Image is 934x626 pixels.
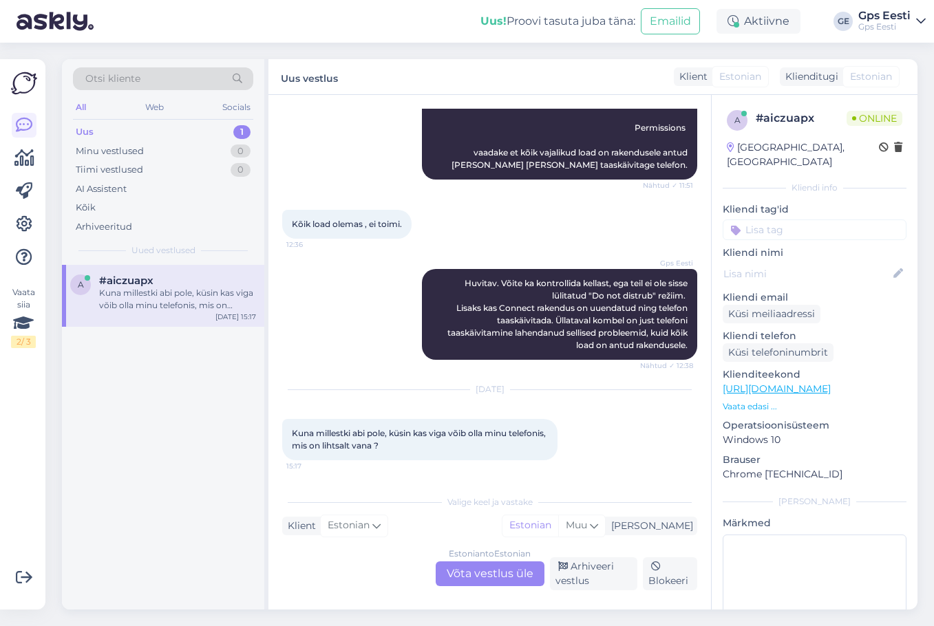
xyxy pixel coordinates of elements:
[131,244,195,257] span: Uued vestlused
[328,518,370,533] span: Estonian
[717,9,800,34] div: Aktiivne
[850,69,892,84] span: Estonian
[641,8,700,34] button: Emailid
[76,163,143,177] div: Tiimi vestlused
[723,418,906,433] p: Operatsioonisüsteem
[723,467,906,482] p: Chrome [TECHNICAL_ID]
[723,367,906,382] p: Klienditeekond
[641,258,693,268] span: Gps Eesti
[723,329,906,343] p: Kliendi telefon
[281,67,338,86] label: Uus vestlus
[449,548,531,560] div: Estonian to Estonian
[231,144,251,158] div: 0
[233,125,251,139] div: 1
[727,140,879,169] div: [GEOGRAPHIC_DATA], [GEOGRAPHIC_DATA]
[643,557,697,590] div: Blokeeri
[220,98,253,116] div: Socials
[847,111,902,126] span: Online
[76,144,144,158] div: Minu vestlused
[76,182,127,196] div: AI Assistent
[780,69,838,84] div: Klienditugi
[723,382,831,395] a: [URL][DOMAIN_NAME]
[99,287,256,312] div: Kuna millestki abi pole, küsin kas viga võib olla minu telefonis, mis on lihtsalt vana ?
[723,400,906,413] p: Vaata edasi ...
[723,453,906,467] p: Brauser
[76,201,96,215] div: Kõik
[282,383,697,396] div: [DATE]
[640,360,693,371] span: Nähtud ✓ 12:38
[756,110,847,127] div: # aiczuapx
[550,557,637,590] div: Arhiveeri vestlus
[282,496,697,508] div: Valige keel ja vastake
[76,220,132,234] div: Arhiveeritud
[292,219,402,229] span: Kõik load olemas , ei toimi.
[73,98,89,116] div: All
[480,13,635,30] div: Proovi tasuta juba täna:
[215,312,256,322] div: [DATE] 15:17
[723,305,820,323] div: Küsi meiliaadressi
[641,180,693,191] span: Nähtud ✓ 11:51
[858,21,911,32] div: Gps Eesti
[834,12,853,31] div: GE
[723,290,906,305] p: Kliendi email
[858,10,926,32] a: Gps EestiGps Eesti
[286,461,338,471] span: 15:17
[282,519,316,533] div: Klient
[11,70,37,96] img: Askly Logo
[723,516,906,530] p: Märkmed
[11,336,36,348] div: 2 / 3
[723,433,906,447] p: Windows 10
[286,239,338,250] span: 12:36
[99,274,153,287] span: #aiczuapx
[292,428,548,451] span: Kuna millestki abi pole, küsin kas viga võib olla minu telefonis, mis on lihtsalt vana ?
[723,182,906,194] div: Kliendi info
[858,10,911,21] div: Gps Eesti
[76,125,94,139] div: Uus
[674,69,708,84] div: Klient
[734,115,741,125] span: a
[85,72,140,86] span: Otsi kliente
[231,163,251,177] div: 0
[719,69,761,84] span: Estonian
[502,515,558,536] div: Estonian
[436,561,544,586] div: Võta vestlus üle
[723,246,906,260] p: Kliendi nimi
[480,14,507,28] b: Uus!
[11,286,36,348] div: Vaata siia
[723,202,906,217] p: Kliendi tag'id
[566,519,587,531] span: Muu
[723,495,906,508] div: [PERSON_NAME]
[78,279,84,290] span: a
[606,519,693,533] div: [PERSON_NAME]
[723,266,891,281] input: Lisa nimi
[447,278,690,350] span: Huvitav. Võite ka kontrollida kellast, ega teil ei ole sisse lülitatud "Do not distrub" režiim. L...
[723,343,834,362] div: Küsi telefoninumbrit
[723,219,906,240] input: Lisa tag
[142,98,167,116] div: Web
